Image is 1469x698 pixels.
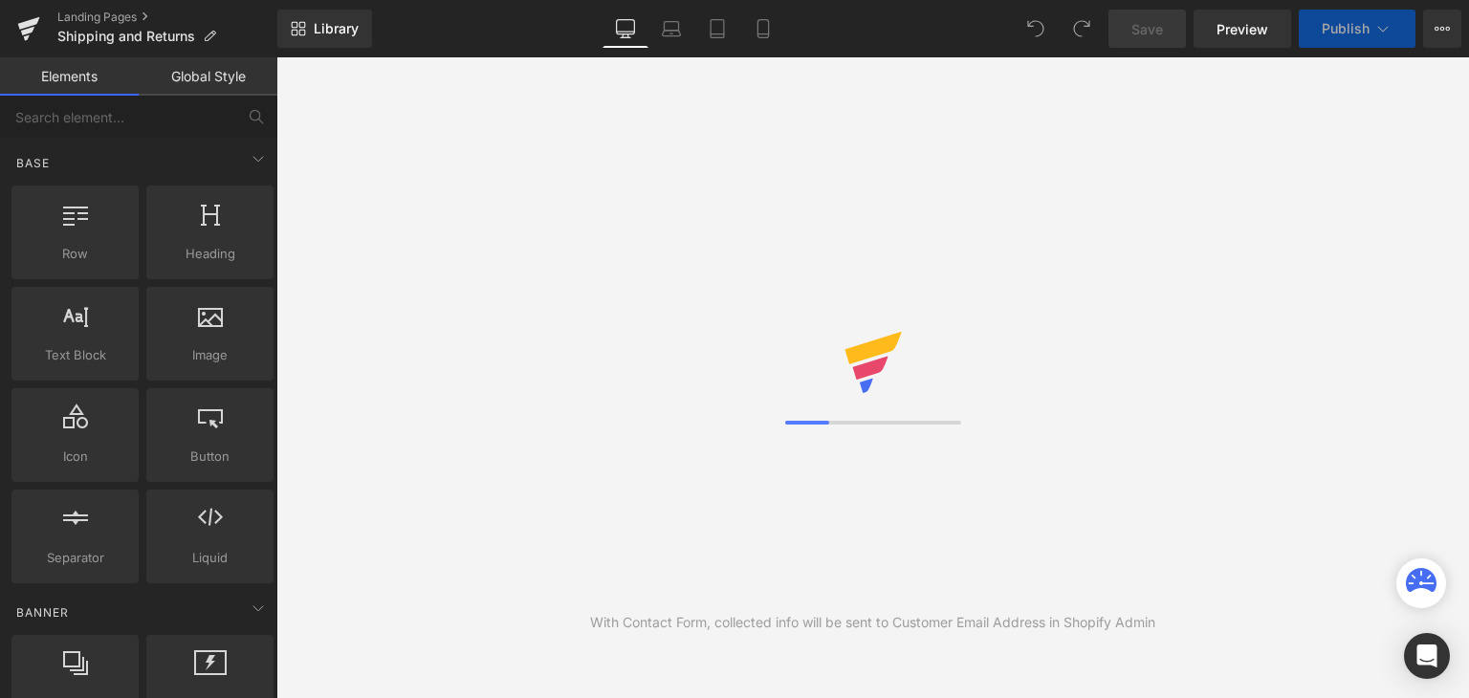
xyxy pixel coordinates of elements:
a: Mobile [740,10,786,48]
button: Undo [1017,10,1055,48]
a: New Library [277,10,372,48]
span: Library [314,20,359,37]
span: Heading [152,244,268,264]
span: Image [152,345,268,365]
a: Landing Pages [57,10,277,25]
div: Open Intercom Messenger [1404,633,1450,679]
span: Banner [14,603,71,622]
button: Publish [1299,10,1415,48]
a: Global Style [139,57,277,96]
span: Shipping and Returns [57,29,195,44]
span: Button [152,447,268,467]
span: Liquid [152,548,268,568]
span: Row [17,244,133,264]
span: Preview [1217,19,1268,39]
button: Redo [1063,10,1101,48]
div: With Contact Form, collected info will be sent to Customer Email Address in Shopify Admin [590,612,1155,633]
span: Publish [1322,21,1370,36]
a: Preview [1194,10,1291,48]
span: Text Block [17,345,133,365]
span: Save [1131,19,1163,39]
a: Tablet [694,10,740,48]
span: Separator [17,548,133,568]
button: More [1423,10,1461,48]
span: Icon [17,447,133,467]
a: Laptop [648,10,694,48]
a: Desktop [603,10,648,48]
span: Base [14,154,52,172]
